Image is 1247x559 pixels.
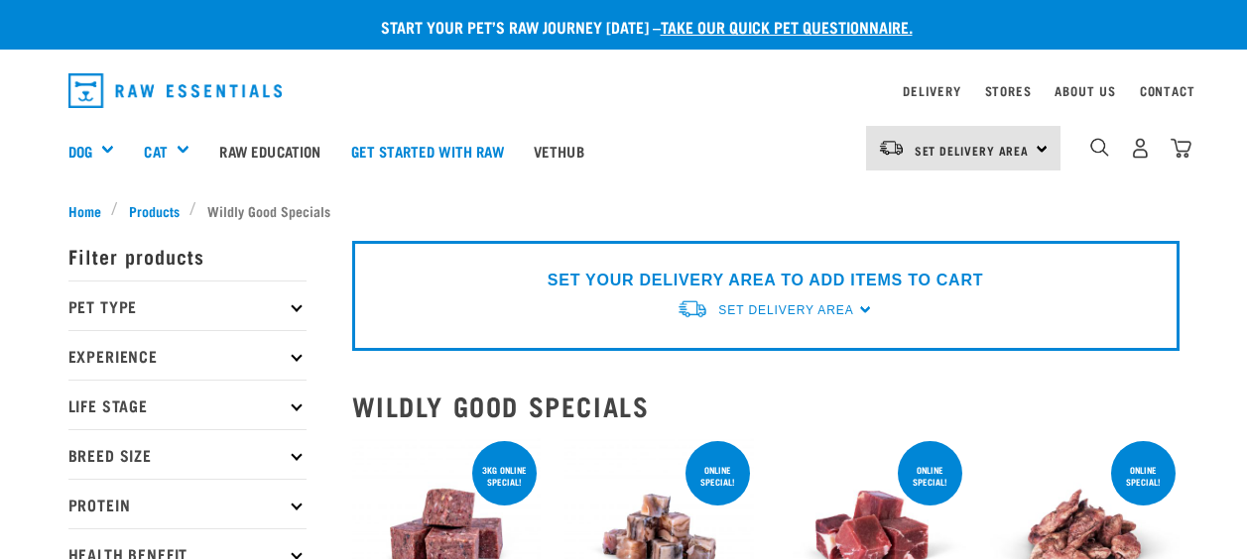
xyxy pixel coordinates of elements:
span: Set Delivery Area [915,147,1030,154]
div: ONLINE SPECIAL! [898,455,962,497]
a: About Us [1055,87,1115,94]
div: 3kg online special! [472,455,537,497]
p: SET YOUR DELIVERY AREA TO ADD ITEMS TO CART [548,269,983,292]
p: Protein [68,479,307,528]
p: Filter products [68,231,307,280]
nav: breadcrumbs [68,200,1180,221]
img: user.png [1130,138,1151,159]
div: ONLINE SPECIAL! [686,455,750,497]
p: Life Stage [68,380,307,429]
a: Stores [985,87,1032,94]
a: Cat [144,140,167,163]
a: Raw Education [204,111,335,190]
a: take our quick pet questionnaire. [661,22,913,31]
h2: Wildly Good Specials [352,391,1180,421]
a: Vethub [519,111,599,190]
p: Pet Type [68,280,307,330]
img: home-icon-1@2x.png [1090,138,1109,157]
span: Home [68,200,101,221]
img: home-icon@2x.png [1171,138,1191,159]
a: Delivery [903,87,960,94]
a: Products [118,200,189,221]
span: Set Delivery Area [718,303,853,317]
a: Home [68,200,112,221]
p: Experience [68,330,307,380]
span: Products [129,200,180,221]
a: Contact [1140,87,1195,94]
a: Dog [68,140,92,163]
nav: dropdown navigation [53,65,1195,116]
img: Raw Essentials Logo [68,73,283,108]
img: van-moving.png [878,139,905,157]
a: Get started with Raw [336,111,519,190]
p: Breed Size [68,429,307,479]
img: van-moving.png [677,298,708,319]
div: ONLINE SPECIAL! [1111,455,1176,497]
